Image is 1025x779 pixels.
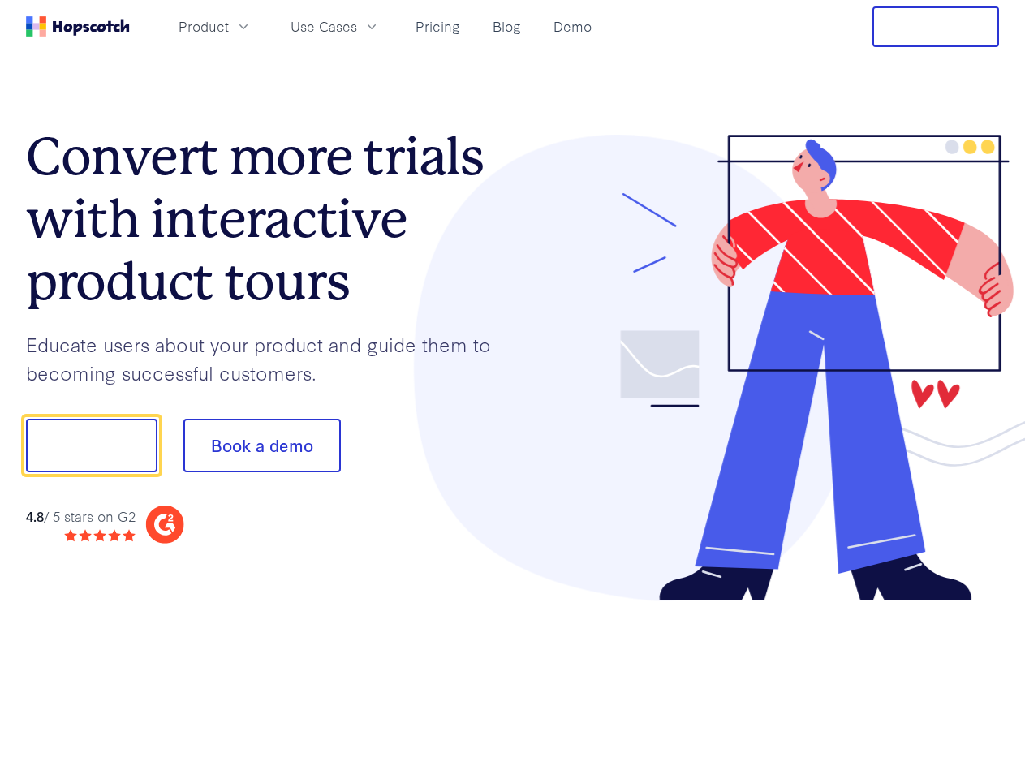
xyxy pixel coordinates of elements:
a: Blog [486,13,528,40]
button: Book a demo [183,419,341,472]
a: Pricing [409,13,467,40]
span: Use Cases [291,16,357,37]
a: Demo [547,13,598,40]
button: Use Cases [281,13,390,40]
div: / 5 stars on G2 [26,506,136,527]
p: Educate users about your product and guide them to becoming successful customers. [26,330,513,386]
button: Product [169,13,261,40]
button: Show me! [26,419,157,472]
span: Product [179,16,229,37]
strong: 4.8 [26,506,44,525]
h1: Convert more trials with interactive product tours [26,126,513,312]
a: Home [26,16,130,37]
button: Free Trial [872,6,999,47]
